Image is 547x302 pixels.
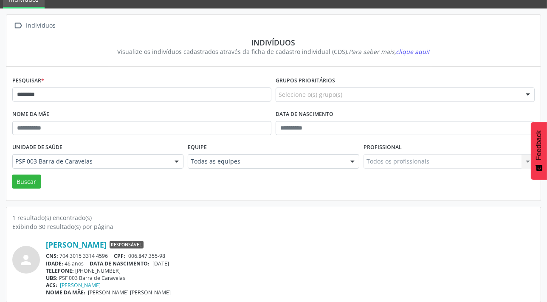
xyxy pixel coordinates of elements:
[18,38,529,47] div: Indivíduos
[46,252,58,260] span: CNS:
[46,282,57,289] span: ACS:
[114,252,126,260] span: CPF:
[19,252,34,268] i: person
[46,267,535,274] div: [PHONE_NUMBER]
[349,48,430,56] i: Para saber mais,
[364,141,402,154] label: Profissional
[88,289,171,296] span: [PERSON_NAME] [PERSON_NAME]
[279,90,342,99] span: Selecione o(s) grupo(s)
[46,289,85,296] span: NOME DA MÃE:
[128,252,165,260] span: 006.847.355-98
[276,74,335,87] label: Grupos prioritários
[12,108,49,121] label: Nome da mãe
[396,48,430,56] span: clique aqui!
[12,141,62,154] label: Unidade de saúde
[188,141,207,154] label: Equipe
[18,47,529,56] div: Visualize os indivíduos cadastrados através da ficha de cadastro individual (CDS).
[531,122,547,180] button: Feedback - Mostrar pesquisa
[12,222,535,231] div: Exibindo 30 resultado(s) por página
[46,252,535,260] div: 704 3015 3314 4596
[46,267,74,274] span: TELEFONE:
[15,157,166,166] span: PSF 003 Barra de Caravelas
[46,260,63,267] span: IDADE:
[276,108,333,121] label: Data de nascimento
[25,20,57,32] div: Indivíduos
[12,74,44,87] label: Pesquisar
[12,213,535,222] div: 1 resultado(s) encontrado(s)
[110,241,144,248] span: Responsável
[12,175,41,189] button: Buscar
[535,130,543,160] span: Feedback
[90,260,150,267] span: DATA DE NASCIMENTO:
[46,260,535,267] div: 46 anos
[46,240,107,249] a: [PERSON_NAME]
[152,260,169,267] span: [DATE]
[60,282,101,289] a: [PERSON_NAME]
[46,274,535,282] div: PSF 003 Barra de Caravelas
[12,20,57,32] a:  Indivíduos
[46,274,58,282] span: UBS:
[12,20,25,32] i: 
[191,157,341,166] span: Todas as equipes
